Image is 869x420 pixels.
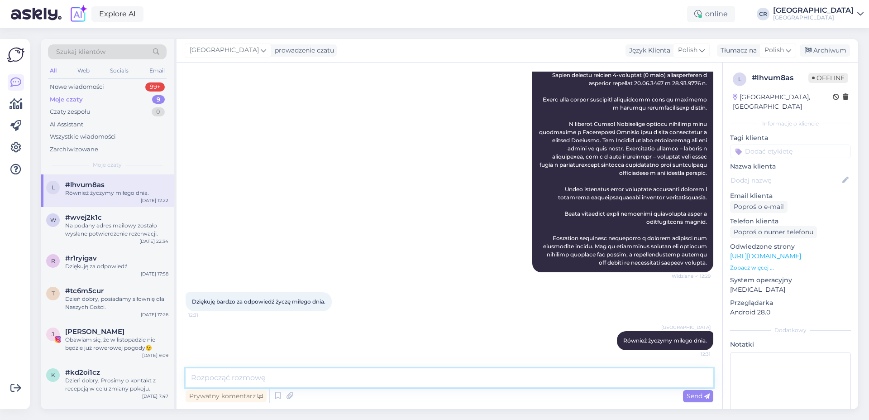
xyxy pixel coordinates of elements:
div: Prywatny komentarz [186,390,267,402]
p: Odwiedzone strony [730,242,851,251]
div: Dodatkowy [730,326,851,334]
span: l [52,184,55,191]
div: [DATE] 17:26 [141,311,168,318]
p: Telefon klienta [730,217,851,226]
p: Przeglądarka [730,298,851,308]
div: [DATE] 7:47 [142,393,168,400]
span: J [52,331,54,338]
div: 99+ [145,82,165,92]
div: [GEOGRAPHIC_DATA], [GEOGRAPHIC_DATA] [733,92,833,111]
div: Obawiam się, że w listopadzie nie będzie już rowerowej pogody😉 [65,336,168,352]
span: Polish [764,45,784,55]
div: Dziękuję za odpowiedź [65,262,168,270]
span: 12:31 [677,351,711,357]
span: Joanna Wesołek [65,328,124,336]
span: w [50,217,56,223]
span: r [51,257,55,264]
div: Informacje o kliencie [730,120,851,128]
div: Nowe wiadomości [50,82,104,92]
span: #wvej2k1c [65,213,102,222]
span: Widziane ✓ 12:29 [672,273,711,280]
input: Dodaj nazwę [731,175,840,185]
div: [DATE] 12:22 [141,197,168,204]
span: l [738,76,741,82]
span: 12:31 [188,312,222,319]
span: t [52,290,55,297]
span: #tc6m5cur [65,287,104,295]
p: Email klienta [730,191,851,201]
div: All [48,65,58,77]
div: Email [148,65,167,77]
p: Android 28.0 [730,308,851,317]
div: [DATE] 22:34 [139,238,168,245]
div: Moje czaty [50,95,83,104]
div: 9 [152,95,165,104]
div: Język Klienta [625,46,670,55]
span: Moje czaty [93,161,122,169]
p: Tagi klienta [730,133,851,143]
span: Polish [678,45,697,55]
p: Notatki [730,340,851,349]
div: Socials [108,65,130,77]
div: Archiwum [800,44,850,57]
span: #lhvum8as [65,181,105,189]
span: Dziękuję bardzo za odpowiedź życzę miłego dnia. [192,298,325,305]
div: # lhvum8as [752,72,808,83]
div: AI Assistant [50,120,83,129]
div: Poproś o numer telefonu [730,226,817,238]
span: #kd2oi1cz [65,368,100,377]
div: Również życzymy miłego dnia. [65,189,168,197]
div: Web [76,65,91,77]
a: [GEOGRAPHIC_DATA][GEOGRAPHIC_DATA] [773,7,864,21]
span: [GEOGRAPHIC_DATA] [661,324,711,331]
div: Wszystkie wiadomości [50,132,116,141]
a: Explore AI [91,6,143,22]
input: Dodać etykietę [730,145,851,158]
img: Askly Logo [7,46,24,63]
span: #r1ryigav [65,254,97,262]
span: Również życzymy miłego dnia. [623,337,707,344]
div: [GEOGRAPHIC_DATA] [773,14,854,21]
div: [DATE] 17:58 [141,270,168,277]
div: Czaty zespołu [50,107,91,116]
p: Zobacz więcej ... [730,264,851,272]
span: Szukaj klientów [56,47,105,57]
p: System operacyjny [730,275,851,285]
div: Dzień dobry, Prosimy o kontakt z recepcją w celu zmiany pokoju. [65,377,168,393]
span: Send [687,392,710,400]
div: CR [757,8,769,20]
div: Poproś o e-mail [730,201,788,213]
span: k [51,372,55,378]
span: [GEOGRAPHIC_DATA] [190,45,259,55]
span: Offline [808,73,848,83]
div: Na podany adres mailowy zostało wysłane potwierdzenie rezerwacji. [65,222,168,238]
a: [URL][DOMAIN_NAME] [730,252,801,260]
p: [MEDICAL_DATA] [730,285,851,294]
div: Dzień dobry, posiadamy siłownię dla Naszych Gości. [65,295,168,311]
div: [DATE] 9:09 [142,352,168,359]
div: [GEOGRAPHIC_DATA] [773,7,854,14]
div: prowadzenie czatu [271,46,334,55]
div: Tłumacz na [717,46,757,55]
div: Zarchiwizowane [50,145,98,154]
div: 0 [152,107,165,116]
div: online [687,6,735,22]
img: explore-ai [69,5,88,24]
p: Nazwa klienta [730,162,851,171]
